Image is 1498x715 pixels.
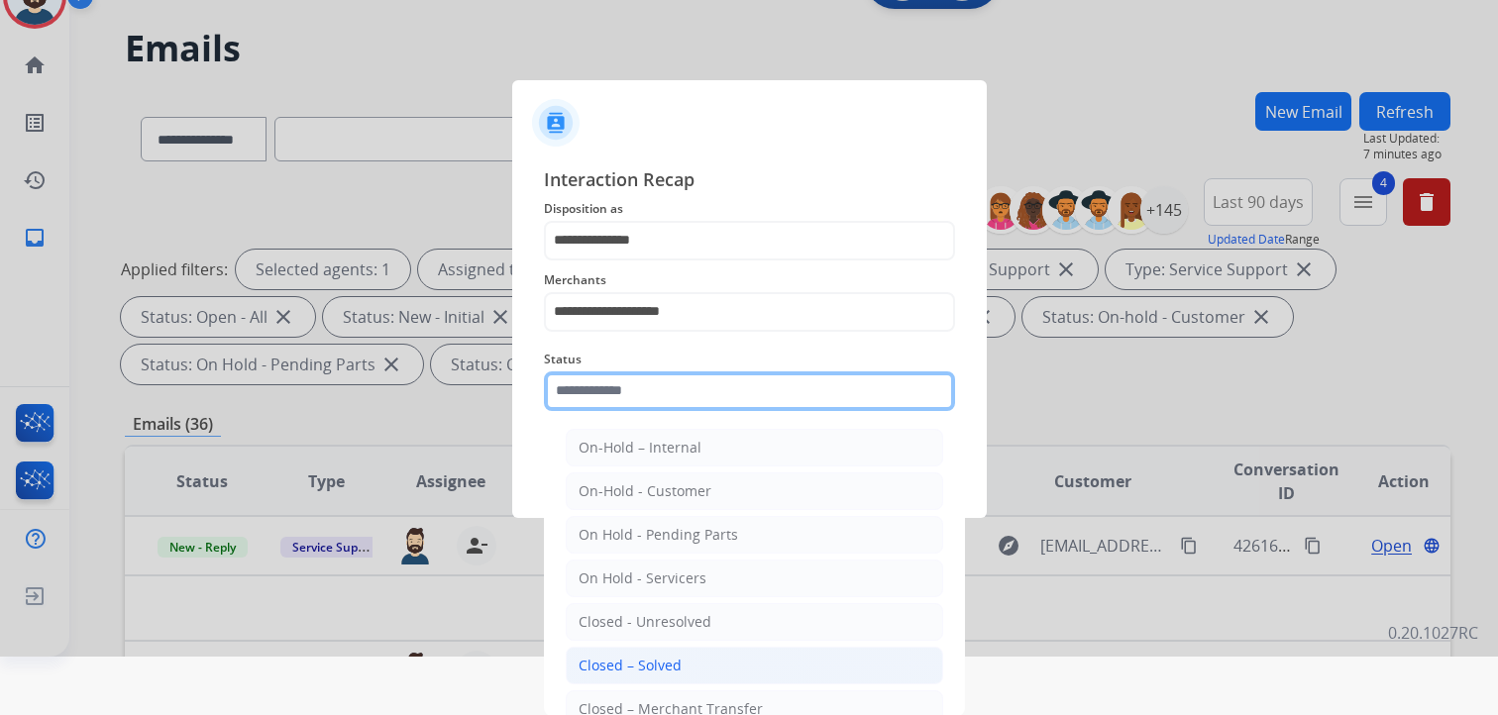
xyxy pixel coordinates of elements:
[532,99,580,147] img: contactIcon
[579,612,711,632] div: Closed - Unresolved
[1388,621,1478,645] p: 0.20.1027RC
[544,165,955,197] span: Interaction Recap
[579,568,706,588] div: On Hold - Servicers
[579,481,711,501] div: On-Hold - Customer
[579,438,701,458] div: On-Hold – Internal
[544,348,955,371] span: Status
[579,525,738,545] div: On Hold - Pending Parts
[544,268,955,292] span: Merchants
[579,656,682,675] div: Closed – Solved
[544,197,955,221] span: Disposition as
